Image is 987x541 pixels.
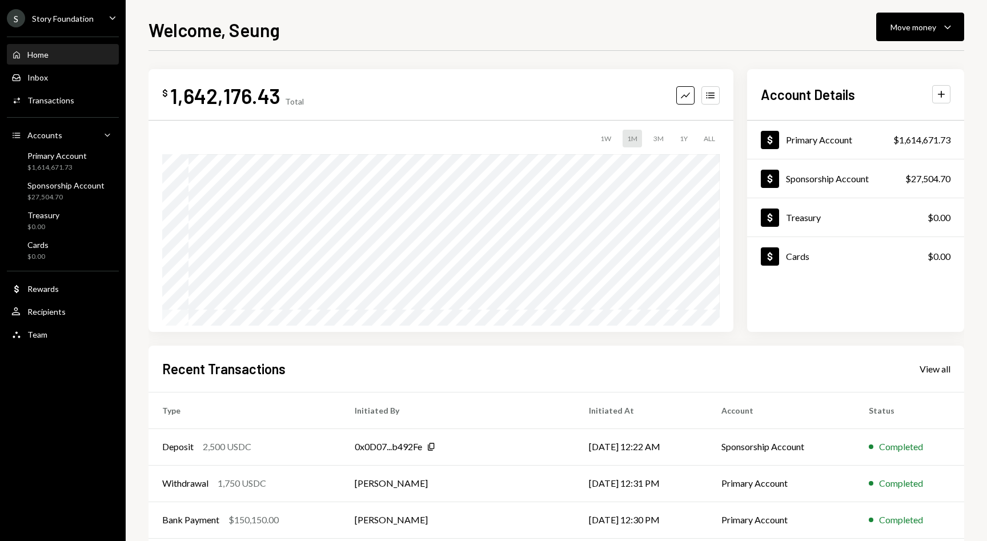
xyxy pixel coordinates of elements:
button: Move money [876,13,964,41]
div: Move money [890,21,936,33]
div: Home [27,50,49,59]
div: Cards [786,251,809,262]
div: $ [162,87,168,99]
div: Total [285,97,304,106]
td: [DATE] 12:22 AM [575,428,707,465]
th: Initiated By [341,392,575,428]
a: Cards$0.00 [7,237,119,264]
div: Accounts [27,130,62,140]
div: $27,504.70 [27,193,105,202]
div: Story Foundation [32,14,94,23]
div: View all [920,363,950,375]
td: [PERSON_NAME] [341,502,575,538]
div: Rewards [27,284,59,294]
a: Treasury$0.00 [747,198,964,237]
div: Primary Account [27,151,87,161]
div: 1,750 USDC [218,476,266,490]
td: [DATE] 12:31 PM [575,465,707,502]
div: Transactions [27,95,74,105]
th: Status [855,392,964,428]
div: Inbox [27,73,48,82]
div: Cards [27,240,49,250]
div: Withdrawal [162,476,208,490]
th: Initiated At [575,392,707,428]
a: Recipients [7,301,119,322]
a: Rewards [7,278,119,299]
td: [DATE] 12:30 PM [575,502,707,538]
div: 0x0D07...b492Fe [355,440,422,454]
div: $27,504.70 [905,172,950,186]
div: 2,500 USDC [203,440,251,454]
div: Primary Account [786,134,852,145]
div: Completed [879,513,923,527]
a: Inbox [7,67,119,87]
th: Account [708,392,855,428]
div: $0.00 [928,211,950,225]
div: 3M [649,130,668,147]
a: Team [7,324,119,344]
div: Completed [879,476,923,490]
h2: Account Details [761,85,855,104]
td: Primary Account [708,502,855,538]
div: $1,614,671.73 [27,163,87,173]
a: Primary Account$1,614,671.73 [7,147,119,175]
a: Transactions [7,90,119,110]
div: ALL [699,130,720,147]
div: 1Y [675,130,692,147]
div: Recipients [27,307,66,316]
div: Completed [879,440,923,454]
div: 1,642,176.43 [170,83,280,109]
div: $1,614,671.73 [893,133,950,147]
td: Sponsorship Account [708,428,855,465]
div: S [7,9,25,27]
a: Sponsorship Account$27,504.70 [747,159,964,198]
h1: Welcome, Seung [149,18,280,41]
div: Sponsorship Account [27,181,105,190]
div: Treasury [786,212,821,223]
a: Home [7,44,119,65]
td: [PERSON_NAME] [341,465,575,502]
h2: Recent Transactions [162,359,286,378]
div: 1W [596,130,616,147]
a: Accounts [7,125,119,145]
div: $0.00 [928,250,950,263]
div: Deposit [162,440,194,454]
a: Treasury$0.00 [7,207,119,234]
div: $0.00 [27,252,49,262]
div: Sponsorship Account [786,173,869,184]
a: Primary Account$1,614,671.73 [747,121,964,159]
div: $0.00 [27,222,59,232]
a: View all [920,362,950,375]
div: Bank Payment [162,513,219,527]
a: Cards$0.00 [747,237,964,275]
div: Team [27,330,47,339]
td: Primary Account [708,465,855,502]
div: $150,150.00 [228,513,279,527]
a: Sponsorship Account$27,504.70 [7,177,119,205]
div: 1M [623,130,642,147]
th: Type [149,392,341,428]
div: Treasury [27,210,59,220]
